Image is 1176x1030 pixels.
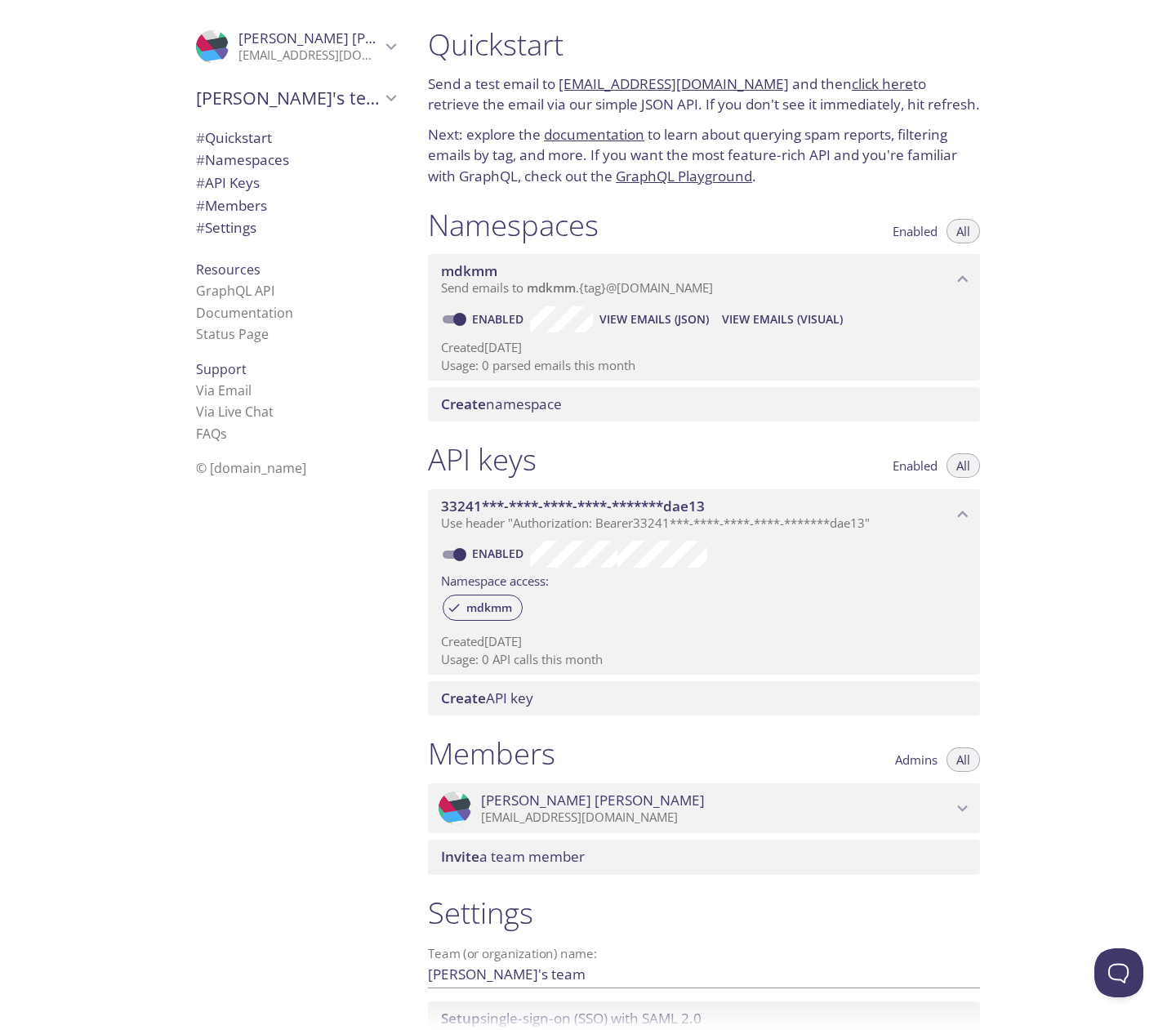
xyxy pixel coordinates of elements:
button: View Emails (JSON) [593,306,715,332]
span: Members [196,196,267,215]
a: Documentation [196,304,293,322]
a: Via Live Chat [196,403,274,421]
div: Nasir Ahmed [428,783,980,834]
span: View Emails (JSON) [599,310,709,329]
button: Enabled [883,219,947,243]
a: [EMAIL_ADDRESS][DOMAIN_NAME] [559,74,789,93]
iframe: Help Scout Beacon - Open [1094,948,1143,997]
h1: Settings [428,894,980,931]
span: # [196,218,205,237]
p: Usage: 0 API calls this month [441,651,967,668]
div: Namespaces [183,149,408,172]
span: Resources [196,261,261,279]
a: GraphQL API [196,282,274,300]
span: Invite [441,847,479,866]
button: All [947,453,980,478]
div: Nasir Ahmed [183,20,408,74]
a: Status Page [196,325,269,343]
a: Enabled [470,311,530,327]
span: [PERSON_NAME]'s team [196,87,381,109]
span: Create [441,395,486,413]
span: API key [441,689,533,707]
div: mdkmm [443,595,523,621]
span: mdkmm [527,279,576,296]
span: Namespaces [196,150,289,169]
div: Nasir's team [183,77,408,119]
span: # [196,128,205,147]
span: Send emails to . {tag} @[DOMAIN_NAME] [441,279,713,296]
div: Members [183,194,408,217]
a: click here [852,74,913,93]
span: a team member [441,847,585,866]
div: Invite a team member [428,840,980,874]
div: Create API Key [428,681,980,716]
span: s [220,425,227,443]
span: [PERSON_NAME] [PERSON_NAME] [238,29,462,47]
h1: API keys [428,441,537,478]
span: Quickstart [196,128,272,147]
button: Enabled [883,453,947,478]
button: View Emails (Visual) [715,306,849,332]
span: Support [196,360,247,378]
p: [EMAIL_ADDRESS][DOMAIN_NAME] [238,47,381,64]
a: GraphQL Playground [616,167,752,185]
div: Create namespace [428,387,980,421]
p: Created [DATE] [441,633,967,650]
button: Admins [885,747,947,772]
span: View Emails (Visual) [722,310,843,329]
button: All [947,747,980,772]
div: Quickstart [183,127,408,149]
span: # [196,173,205,192]
p: Send a test email to and then to retrieve the email via our simple JSON API. If you don't see it ... [428,74,980,115]
div: Team Settings [183,216,408,239]
div: mdkmm namespace [428,254,980,305]
div: API Keys [183,172,408,194]
span: [PERSON_NAME] [PERSON_NAME] [481,791,705,809]
span: Create [441,689,486,707]
p: Next: explore the to learn about querying spam reports, filtering emails by tag, and more. If you... [428,124,980,187]
p: Usage: 0 parsed emails this month [441,357,967,374]
p: [EMAIL_ADDRESS][DOMAIN_NAME] [481,809,952,826]
span: © [DOMAIN_NAME] [196,459,306,477]
h1: Namespaces [428,207,599,243]
span: # [196,196,205,215]
label: Namespace access: [441,568,549,591]
p: Created [DATE] [441,339,967,356]
h1: Members [428,735,555,772]
h1: Quickstart [428,26,980,63]
a: Enabled [470,546,530,561]
span: mdkmm [457,600,522,615]
a: FAQ [196,425,227,443]
label: Team (or organization) name: [428,948,598,960]
a: Via Email [196,381,252,399]
button: All [947,219,980,243]
span: mdkmm [441,261,497,280]
span: # [196,150,205,169]
span: Settings [196,218,256,237]
span: API Keys [196,173,260,192]
a: documentation [544,125,644,144]
span: namespace [441,395,562,413]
